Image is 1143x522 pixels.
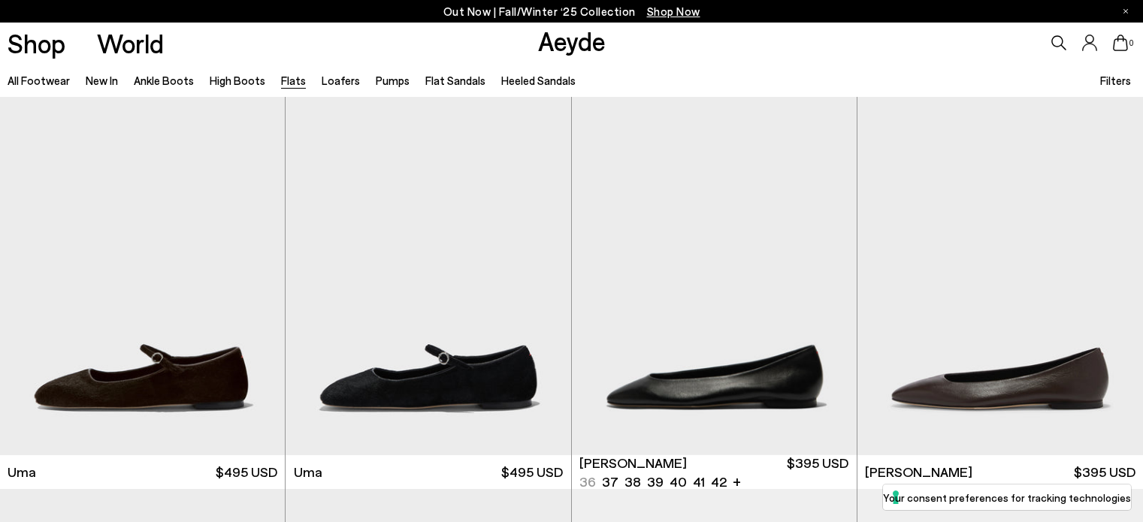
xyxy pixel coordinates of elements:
ul: variant [579,472,722,491]
a: Shop [8,30,65,56]
a: [PERSON_NAME] $395 USD [857,455,1143,489]
a: 0 [1113,35,1128,51]
li: 37 [602,472,618,491]
a: Pumps [376,74,410,87]
div: 1 / 6 [572,97,857,455]
li: 40 [670,472,687,491]
a: Flats [281,74,306,87]
a: High Boots [210,74,265,87]
span: $395 USD [1074,463,1135,481]
span: Filters [1100,74,1131,87]
a: Aeyde [538,25,606,56]
img: Ellie Almond-Toe Flats [572,97,857,455]
a: Flat Sandals [425,74,485,87]
a: [PERSON_NAME] 36 37 38 39 40 41 42 + $395 USD [572,455,857,489]
span: [PERSON_NAME] [865,463,972,481]
img: Ellie Almond-Toe Flats [857,97,1143,455]
span: 0 [1128,39,1135,47]
a: 6 / 6 1 / 6 2 / 6 3 / 6 4 / 6 5 / 6 6 / 6 1 / 6 Next slide Previous slide [572,97,857,455]
a: Ankle Boots [134,74,194,87]
span: $395 USD [787,454,848,491]
a: New In [86,74,118,87]
span: $495 USD [216,463,277,481]
span: Uma [8,463,36,481]
button: Your consent preferences for tracking technologies [883,484,1131,510]
span: Uma [294,463,322,481]
a: All Footwear [8,74,70,87]
p: Out Now | Fall/Winter ‘25 Collection [443,2,700,21]
a: Loafers [322,74,360,87]
li: 41 [693,472,705,491]
div: 2 / 6 [857,97,1141,455]
li: 39 [647,472,664,491]
a: World [97,30,164,56]
a: Heeled Sandals [501,74,576,87]
li: + [733,471,741,491]
span: Navigate to /collections/new-in [647,5,700,18]
li: 38 [624,472,641,491]
img: Uma Ponyhair Flats [286,97,570,455]
label: Your consent preferences for tracking technologies [883,490,1131,505]
img: Ellie Almond-Toe Flats [857,97,1141,455]
span: [PERSON_NAME] [579,454,687,472]
li: 42 [711,472,727,491]
a: Uma $495 USD [286,455,570,489]
span: $495 USD [501,463,563,481]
